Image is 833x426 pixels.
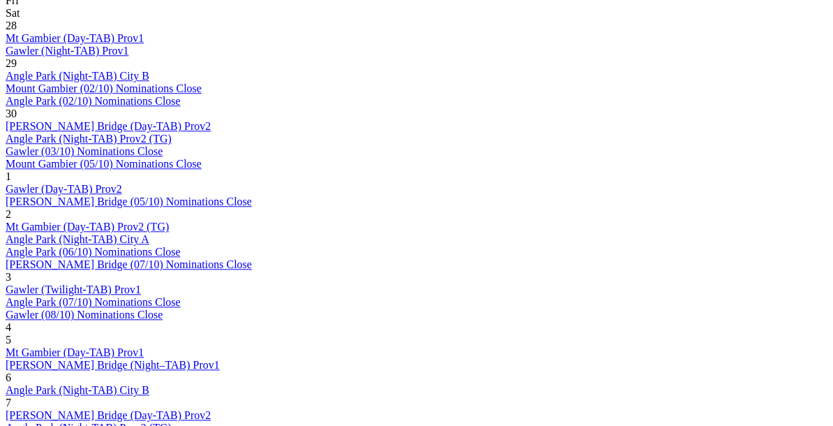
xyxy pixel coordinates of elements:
[6,70,149,82] a: Angle Park (Night-TAB) City B
[6,108,17,119] span: 30
[6,246,181,258] a: Angle Park (06/10) Nominations Close
[6,284,141,295] a: Gawler (Twilight-TAB) Prov1
[6,170,11,182] span: 1
[6,20,17,31] span: 28
[6,57,17,69] span: 29
[6,397,11,409] span: 7
[6,7,827,20] div: Sat
[6,133,172,145] a: Angle Park (Night-TAB) Prov2 (TG)
[6,271,11,283] span: 3
[6,45,128,57] a: Gawler (Night-TAB) Prov1
[6,309,163,321] a: Gawler (08/10) Nominations Close
[6,95,181,107] a: Angle Park (02/10) Nominations Close
[6,346,144,358] a: Mt Gambier (Day-TAB) Prov1
[6,409,211,421] a: [PERSON_NAME] Bridge (Day-TAB) Prov2
[6,208,11,220] span: 2
[6,321,11,333] span: 4
[6,120,211,132] a: [PERSON_NAME] Bridge (Day-TAB) Prov2
[6,145,163,157] a: Gawler (03/10) Nominations Close
[6,158,202,170] a: Mount Gambier (05/10) Nominations Close
[6,32,144,44] a: Mt Gambier (Day-TAB) Prov1
[6,221,169,233] a: Mt Gambier (Day-TAB) Prov2 (TG)
[6,196,252,207] a: [PERSON_NAME] Bridge (05/10) Nominations Close
[6,334,11,346] span: 5
[6,372,11,383] span: 6
[6,82,202,94] a: Mount Gambier (02/10) Nominations Close
[6,384,149,396] a: Angle Park (Night-TAB) City B
[6,233,149,245] a: Angle Park (Night-TAB) City A
[6,359,220,371] a: [PERSON_NAME] Bridge (Night–TAB) Prov1
[6,296,181,308] a: Angle Park (07/10) Nominations Close
[6,183,122,195] a: Gawler (Day-TAB) Prov2
[6,258,252,270] a: [PERSON_NAME] Bridge (07/10) Nominations Close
